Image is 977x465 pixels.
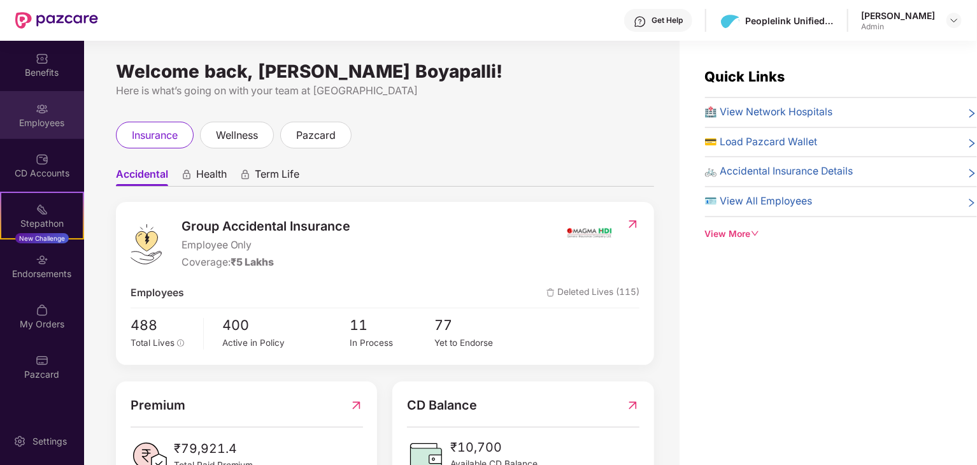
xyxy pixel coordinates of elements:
img: New Pazcare Logo [15,12,98,29]
div: Yet to Endorse [435,336,520,350]
div: Welcome back, [PERSON_NAME] Boyapalli! [116,66,654,76]
span: right [967,196,977,210]
span: Term Life [255,168,299,186]
span: 🚲 Accidental Insurance Details [705,164,853,180]
div: Settings [29,435,71,448]
img: svg+xml;base64,PHN2ZyBpZD0iRW5kb3JzZW1lbnRzIiB4bWxucz0iaHR0cDovL3d3dy53My5vcmcvMjAwMC9zdmciIHdpZH... [36,254,48,266]
span: Premium [131,396,185,415]
span: 🏥 View Network Hospitals [705,104,833,120]
span: Health [196,168,227,186]
span: Quick Links [705,68,785,85]
span: CD Balance [407,396,477,415]
div: Coverage: [182,255,351,271]
span: Employees [131,285,184,301]
div: Admin [861,22,935,32]
span: 488 [131,315,194,336]
div: animation [181,169,192,180]
img: svg+xml;base64,PHN2ZyBpZD0iSGVscC0zMngzMiIgeG1sbnM9Imh0dHA6Ly93d3cudzMub3JnLzIwMDAvc3ZnIiB3aWR0aD... [634,15,646,28]
div: Stepathon [1,217,83,230]
img: svg+xml;base64,PHN2ZyBpZD0iUGF6Y2FyZCIgeG1sbnM9Imh0dHA6Ly93d3cudzMub3JnLzIwMDAvc3ZnIiB3aWR0aD0iMj... [36,354,48,367]
img: download.png [721,11,739,30]
span: Employee Only [182,238,351,254]
div: Get Help [652,15,683,25]
div: Active in Policy [223,336,350,350]
img: svg+xml;base64,PHN2ZyB4bWxucz0iaHR0cDovL3d3dy53My5vcmcvMjAwMC9zdmciIHdpZHRoPSIyMSIgaGVpZ2h0PSIyMC... [36,203,48,216]
img: logo [131,224,162,264]
span: 400 [223,315,350,336]
span: wellness [216,127,258,143]
span: pazcard [296,127,336,143]
img: RedirectIcon [626,218,639,231]
div: View More [705,227,977,241]
span: Deleted Lives (115) [546,285,639,301]
span: insurance [132,127,178,143]
span: Total Lives [131,338,175,348]
img: svg+xml;base64,PHN2ZyBpZD0iU2V0dGluZy0yMHgyMCIgeG1sbnM9Imh0dHA6Ly93d3cudzMub3JnLzIwMDAvc3ZnIiB3aW... [13,435,26,448]
img: svg+xml;base64,PHN2ZyBpZD0iRW1wbG95ZWVzIiB4bWxucz0iaHR0cDovL3d3dy53My5vcmcvMjAwMC9zdmciIHdpZHRoPS... [36,103,48,115]
div: In Process [350,336,434,350]
span: Group Accidental Insurance [182,217,351,236]
span: down [751,229,760,238]
img: svg+xml;base64,PHN2ZyBpZD0iQ0RfQWNjb3VudHMiIGRhdGEtbmFtZT0iQ0QgQWNjb3VudHMiIHhtbG5zPSJodHRwOi8vd3... [36,153,48,166]
div: animation [239,169,251,180]
div: [PERSON_NAME] [861,10,935,22]
img: RedirectIcon [350,396,363,415]
img: insurerIcon [566,217,613,248]
span: Accidental [116,168,168,186]
span: 🪪 View All Employees [705,194,813,210]
span: right [967,107,977,120]
span: right [967,137,977,150]
img: svg+xml;base64,PHN2ZyBpZD0iTXlfT3JkZXJzIiBkYXRhLW5hbWU9Ik15IE9yZGVycyIgeG1sbnM9Imh0dHA6Ly93d3cudz... [36,304,48,317]
img: RedirectIcon [626,396,639,415]
img: svg+xml;base64,PHN2ZyBpZD0iQmVuZWZpdHMiIHhtbG5zPSJodHRwOi8vd3d3LnczLm9yZy8yMDAwL3N2ZyIgd2lkdGg9Ij... [36,52,48,65]
div: Peoplelink Unified Communications Private Ltd [745,15,834,27]
span: 11 [350,315,434,336]
span: right [967,166,977,180]
span: 💳 Load Pazcard Wallet [705,134,818,150]
div: Here is what’s going on with your team at [GEOGRAPHIC_DATA] [116,83,654,99]
span: 77 [435,315,520,336]
img: svg+xml;base64,PHN2ZyBpZD0iRHJvcGRvd24tMzJ4MzIiIHhtbG5zPSJodHRwOi8vd3d3LnczLm9yZy8yMDAwL3N2ZyIgd2... [949,15,959,25]
div: New Challenge [15,233,69,243]
span: ₹10,700 [450,438,538,457]
span: info-circle [177,340,185,347]
img: deleteIcon [546,289,555,297]
span: ₹5 Lakhs [231,256,275,268]
span: ₹79,921.4 [174,439,253,459]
